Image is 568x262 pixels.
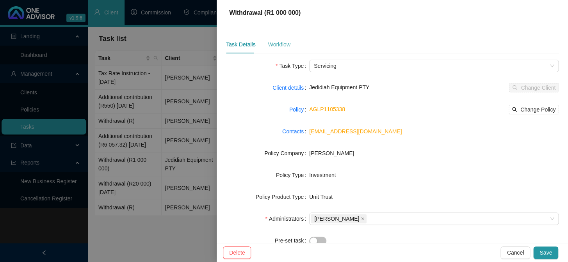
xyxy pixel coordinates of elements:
button: Change Policy [509,105,559,114]
span: Jedidiah Equipment PTY [309,84,369,90]
span: Delete [229,248,245,257]
label: Administrators [265,212,309,225]
div: Task Details [226,40,255,49]
button: Cancel [500,246,530,259]
span: Investment [309,172,336,178]
a: Contacts [282,127,304,136]
span: Cancel [507,248,524,257]
span: Save [540,248,552,257]
label: Policy Product Type [256,191,309,203]
span: search [512,107,517,112]
span: close [361,217,365,221]
a: Policy [289,105,304,114]
label: Policy Type [276,169,309,181]
span: Unit Trust [309,194,333,200]
button: Delete [223,246,251,259]
span: Withdrawal (R1 000 000) [229,9,301,16]
span: Change Policy [520,105,556,114]
label: Task Type [276,60,309,72]
a: AGLP1105338 [309,106,345,112]
label: Pre-set task [274,234,309,247]
span: [PERSON_NAME] [314,214,359,223]
button: Save [533,246,558,259]
div: Workflow [268,40,290,49]
span: Lynn van der Merwe [311,214,367,223]
a: [EMAIL_ADDRESS][DOMAIN_NAME] [309,128,402,135]
button: Change Client [509,83,559,92]
a: Client details [272,83,304,92]
label: Policy Company [264,147,309,159]
span: Servicing [314,60,554,72]
span: [PERSON_NAME] [309,150,354,156]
